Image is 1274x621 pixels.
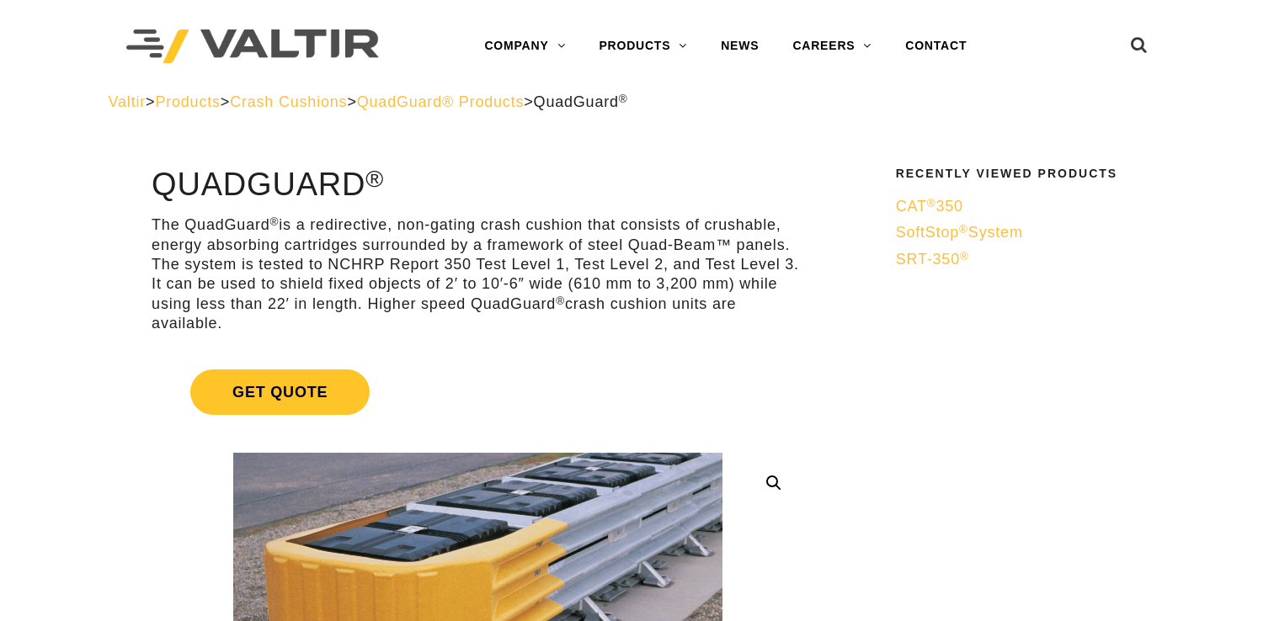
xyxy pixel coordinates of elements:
h2: Recently Viewed Products [896,167,1155,180]
a: PRODUCTS [582,29,704,63]
a: Get Quote [152,349,804,435]
a: QuadGuard® Products [357,93,525,110]
sup: ® [959,223,968,236]
span: CAT 350 [896,198,963,215]
img: Valtir [126,29,379,64]
a: CAT®350 [896,197,1155,216]
span: Get Quote [190,369,370,415]
span: SoftStop System [896,224,1023,241]
span: QuadGuard [534,93,628,110]
a: NEWS [704,29,776,63]
a: Products [155,93,220,110]
a: Crash Cushions [230,93,347,110]
div: > > > > [109,93,1166,112]
sup: ® [270,215,280,228]
span: SRT-350 [896,251,969,268]
a: SRT-350® [896,250,1155,269]
sup: ® [960,250,969,263]
sup: ® [556,295,565,307]
a: CONTACT [888,29,983,63]
a: COMPANY [467,29,582,63]
sup: ® [365,165,384,192]
sup: ® [927,197,936,210]
sup: ® [619,93,628,105]
a: CAREERS [776,29,888,63]
a: Valtir [109,93,146,110]
a: SoftStop®System [896,223,1155,242]
p: The QuadGuard is a redirective, non-gating crash cushion that consists of crushable, energy absor... [152,215,804,333]
h1: QuadGuard [152,167,804,203]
